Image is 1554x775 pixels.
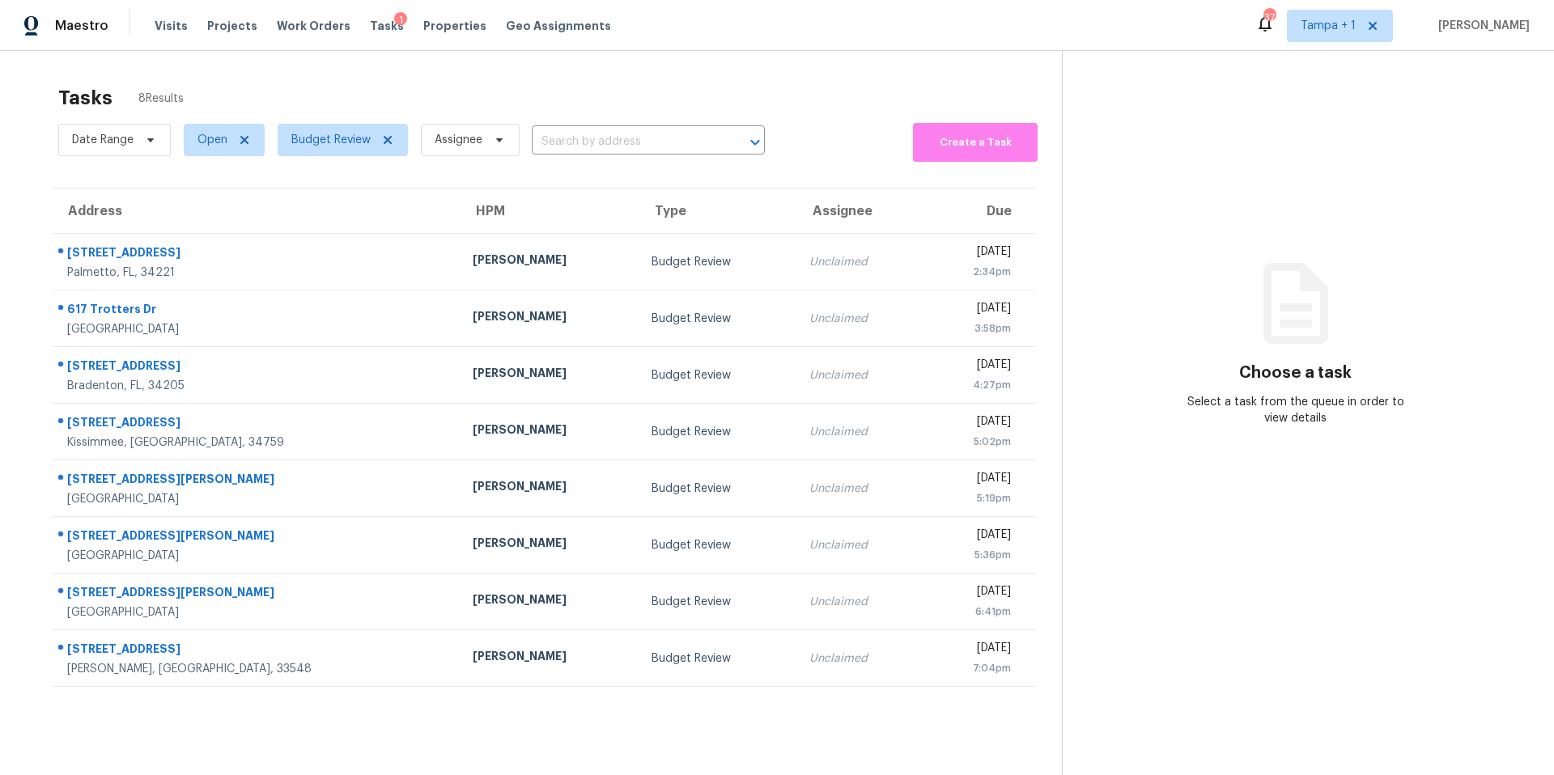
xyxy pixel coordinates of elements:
[935,320,1011,337] div: 3:58pm
[473,421,626,442] div: [PERSON_NAME]
[291,132,371,148] span: Budget Review
[155,18,188,34] span: Visits
[935,527,1011,547] div: [DATE]
[207,18,257,34] span: Projects
[921,133,1030,152] span: Create a Task
[67,584,447,604] div: [STREET_ADDRESS][PERSON_NAME]
[394,12,407,28] div: 1
[809,594,910,610] div: Unclaimed
[67,491,447,507] div: [GEOGRAPHIC_DATA]
[652,367,783,383] div: Budget Review
[370,20,404,32] span: Tasks
[922,188,1036,234] th: Due
[67,604,447,620] div: [GEOGRAPHIC_DATA]
[67,434,447,451] div: Kissimmee, [GEOGRAPHIC_DATA], 34759
[796,188,923,234] th: Assignee
[473,365,626,385] div: [PERSON_NAME]
[809,424,910,440] div: Unclaimed
[67,244,447,265] div: [STREET_ADDRESS]
[67,548,447,564] div: [GEOGRAPHIC_DATA]
[935,490,1011,506] div: 5:19pm
[935,640,1011,660] div: [DATE]
[744,131,766,154] button: Open
[1301,18,1356,34] span: Tampa + 1
[67,321,447,337] div: [GEOGRAPHIC_DATA]
[423,18,486,34] span: Properties
[67,378,447,394] div: Bradenton, FL, 34205
[67,527,447,548] div: [STREET_ADDRESS][PERSON_NAME]
[652,594,783,610] div: Budget Review
[473,308,626,328] div: [PERSON_NAME]
[652,311,783,327] div: Budget Review
[935,603,1011,620] div: 6:41pm
[72,132,134,148] span: Date Range
[138,91,184,107] span: 8 Results
[809,254,910,270] div: Unclaimed
[935,244,1011,264] div: [DATE]
[935,434,1011,450] div: 5:02pm
[935,357,1011,377] div: [DATE]
[1263,10,1275,26] div: 37
[67,301,447,321] div: 617 Trotters Dr
[652,481,783,497] div: Budget Review
[532,129,720,155] input: Search by address
[473,478,626,498] div: [PERSON_NAME]
[67,358,447,378] div: [STREET_ADDRESS]
[52,188,460,234] th: Address
[935,377,1011,393] div: 4:27pm
[435,132,482,148] span: Assignee
[913,123,1038,162] button: Create a Task
[55,18,108,34] span: Maestro
[639,188,796,234] th: Type
[473,591,626,612] div: [PERSON_NAME]
[58,90,113,106] h2: Tasks
[1432,18,1530,34] span: [PERSON_NAME]
[460,188,639,234] th: HPM
[809,311,910,327] div: Unclaimed
[1179,394,1412,426] div: Select a task from the queue in order to view details
[935,470,1011,490] div: [DATE]
[1239,365,1352,381] h3: Choose a task
[935,300,1011,320] div: [DATE]
[652,650,783,667] div: Budget Review
[652,424,783,440] div: Budget Review
[935,660,1011,676] div: 7:04pm
[652,254,783,270] div: Budget Review
[67,661,447,677] div: [PERSON_NAME], [GEOGRAPHIC_DATA], 33548
[809,481,910,497] div: Unclaimed
[277,18,350,34] span: Work Orders
[67,265,447,281] div: Palmetto, FL, 34221
[473,535,626,555] div: [PERSON_NAME]
[809,367,910,383] div: Unclaimed
[473,252,626,272] div: [PERSON_NAME]
[67,471,447,491] div: [STREET_ADDRESS][PERSON_NAME]
[935,413,1011,434] div: [DATE]
[506,18,611,34] span: Geo Assignments
[935,264,1011,280] div: 2:34pm
[652,537,783,553] div: Budget Review
[935,547,1011,563] div: 5:36pm
[809,650,910,667] div: Unclaimed
[67,414,447,434] div: [STREET_ADDRESS]
[935,583,1011,603] div: [DATE]
[809,537,910,553] div: Unclaimed
[473,648,626,668] div: [PERSON_NAME]
[67,641,447,661] div: [STREET_ADDRESS]
[197,132,227,148] span: Open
